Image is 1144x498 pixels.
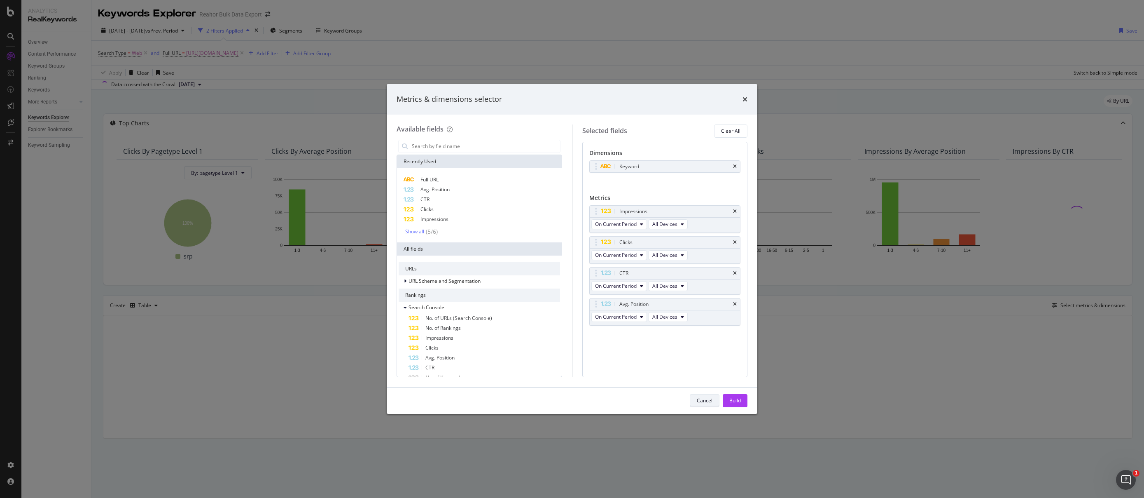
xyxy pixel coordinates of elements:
[411,140,560,153] input: Search by field name
[589,194,741,205] div: Metrics
[649,281,688,291] button: All Devices
[399,262,560,275] div: URLs
[409,304,444,311] span: Search Console
[729,397,741,404] div: Build
[399,289,560,302] div: Rankings
[714,124,747,138] button: Clear All
[591,219,647,229] button: On Current Period
[652,282,677,289] span: All Devices
[595,251,637,258] span: On Current Period
[425,315,492,322] span: No. of URLs (Search Console)
[589,236,741,264] div: ClickstimesOn Current PeriodAll Devices
[425,324,461,331] span: No. of Rankings
[649,219,688,229] button: All Devices
[591,312,647,322] button: On Current Period
[733,164,737,169] div: times
[397,155,562,168] div: Recently Used
[619,207,647,216] div: Impressions
[595,221,637,228] span: On Current Period
[397,242,562,256] div: All fields
[733,302,737,307] div: times
[420,196,430,203] span: CTR
[397,94,502,105] div: Metrics & dimensions selector
[652,251,677,258] span: All Devices
[742,94,747,105] div: times
[652,313,677,320] span: All Devices
[733,240,737,245] div: times
[591,250,647,260] button: On Current Period
[733,209,737,214] div: times
[721,127,740,134] div: Clear All
[723,394,747,407] button: Build
[591,281,647,291] button: On Current Period
[589,298,741,326] div: Avg. PositiontimesOn Current PeriodAll Devices
[425,344,439,351] span: Clicks
[425,364,434,371] span: CTR
[649,250,688,260] button: All Devices
[690,394,719,407] button: Cancel
[420,176,439,183] span: Full URL
[589,160,741,173] div: Keywordtimes
[589,205,741,233] div: ImpressionstimesOn Current PeriodAll Devices
[649,312,688,322] button: All Devices
[425,354,455,361] span: Avg. Position
[1133,470,1139,477] span: 1
[619,300,649,308] div: Avg. Position
[619,238,633,247] div: Clicks
[619,269,628,277] div: CTR
[582,126,627,136] div: Selected fields
[420,186,450,193] span: Avg. Position
[595,313,637,320] span: On Current Period
[425,334,453,341] span: Impressions
[589,149,741,160] div: Dimensions
[589,267,741,295] div: CTRtimesOn Current PeriodAll Devices
[397,124,444,134] div: Available fields
[387,84,757,414] div: modal
[420,206,434,213] span: Clicks
[595,282,637,289] span: On Current Period
[697,397,712,404] div: Cancel
[652,221,677,228] span: All Devices
[420,216,448,223] span: Impressions
[409,277,481,284] span: URL Scheme and Segmentation
[405,229,424,235] div: Show all
[733,271,737,276] div: times
[619,162,639,171] div: Keyword
[424,228,438,236] div: ( 5 / 6 )
[1116,470,1136,490] iframe: Intercom live chat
